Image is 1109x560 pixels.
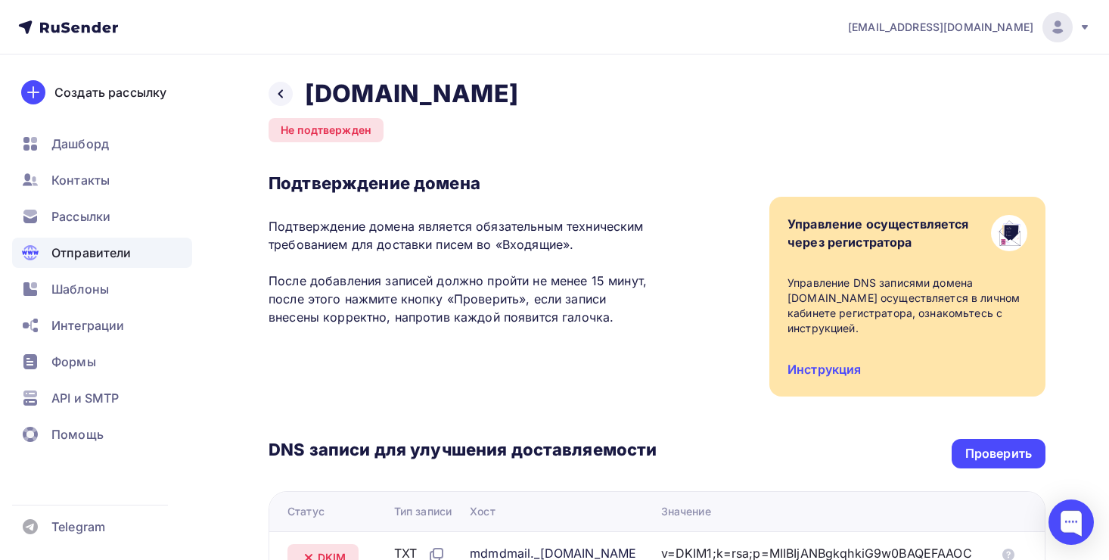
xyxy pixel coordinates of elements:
div: Проверить [965,445,1032,462]
h2: [DOMAIN_NAME] [305,79,518,109]
div: Статус [287,504,325,519]
div: Управление осуществляется через регистратора [787,215,969,251]
a: Контакты [12,165,192,195]
span: Шаблоны [51,280,109,298]
span: Telegram [51,518,105,536]
span: [EMAIL_ADDRESS][DOMAIN_NAME] [848,20,1033,35]
a: Дашборд [12,129,192,159]
span: Рассылки [51,207,110,226]
span: Дашборд [51,135,109,153]
p: Подтверждение домена является обязательным техническим требованием для доставки писем во «Входящи... [269,217,657,326]
a: Рассылки [12,201,192,232]
div: Тип записи [394,504,452,519]
span: Отправители [51,244,132,262]
span: Формы [51,353,96,371]
div: Управление DNS записями домена [DOMAIN_NAME] осуществляется в личном кабинете регистратора, ознак... [787,275,1027,336]
div: Создать рассылку [54,83,166,101]
div: Хост [470,504,495,519]
a: Шаблоны [12,274,192,304]
h3: Подтверждение домена [269,173,657,194]
a: [EMAIL_ADDRESS][DOMAIN_NAME] [848,12,1091,42]
span: Помощь [51,425,104,443]
div: Значение [661,504,711,519]
span: Интеграции [51,316,124,334]
div: Не подтвержден [269,118,384,142]
a: Инструкция [787,362,861,377]
a: Формы [12,347,192,377]
h3: DNS записи для улучшения доставляемости [269,439,657,463]
a: Отправители [12,238,192,268]
span: API и SMTP [51,389,119,407]
span: Контакты [51,171,110,189]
